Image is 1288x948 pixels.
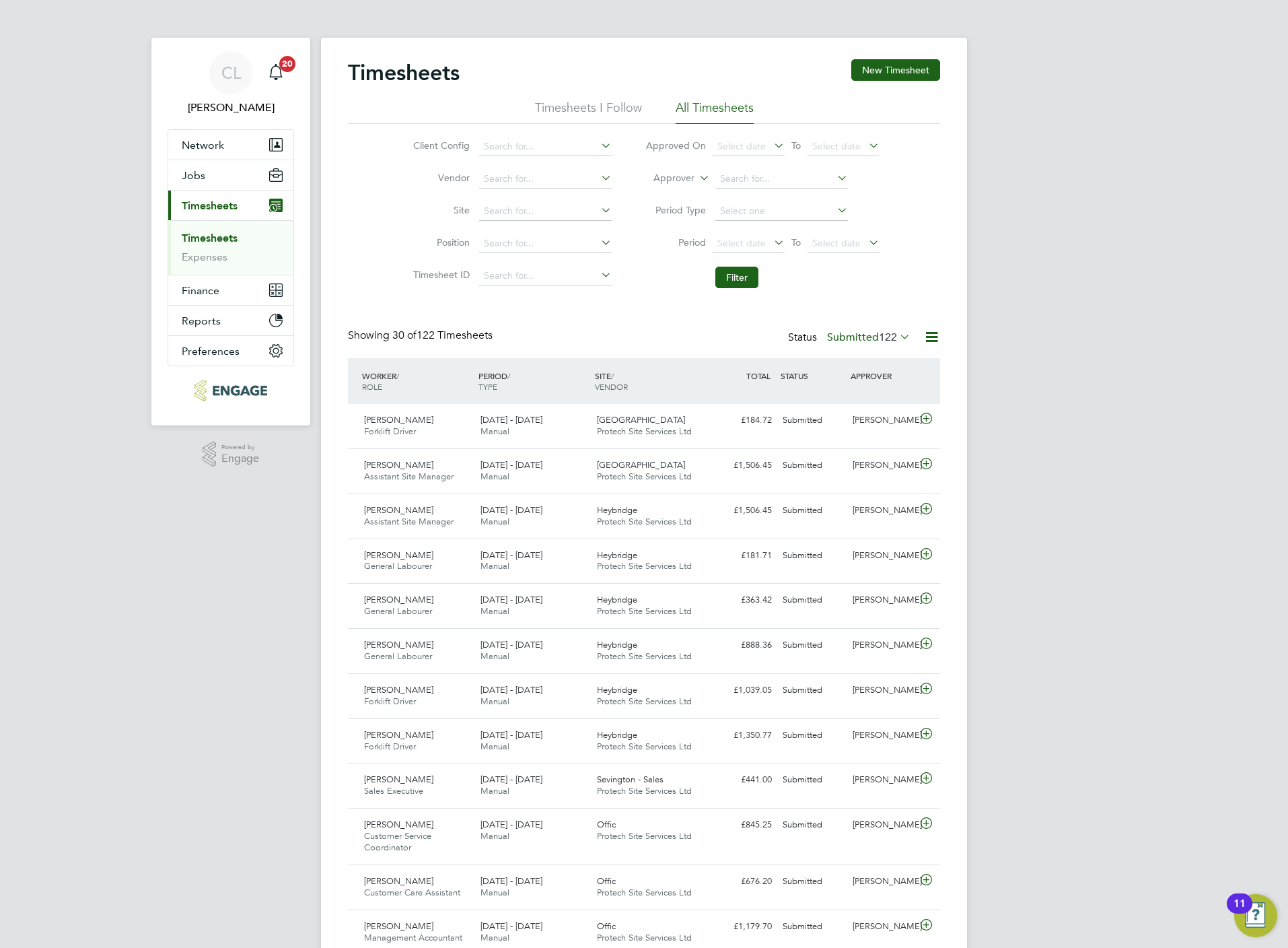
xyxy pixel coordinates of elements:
div: £1,350.77 [707,724,777,747]
span: Forklift Driver [364,741,416,752]
div: £181.71 [707,545,777,567]
div: Submitted [777,871,847,893]
button: Jobs [168,160,293,190]
span: [DATE] - [DATE] [480,729,542,741]
a: CL[PERSON_NAME] [168,51,294,116]
span: [GEOGRAPHIC_DATA] [597,459,685,471]
div: APPROVER [847,364,917,388]
span: [DATE] - [DATE] [480,414,542,426]
button: New Timesheet [851,59,940,81]
span: [PERSON_NAME] [364,504,433,516]
span: [DATE] - [DATE] [480,459,542,471]
div: £1,039.05 [707,679,777,702]
span: Offic [597,920,616,932]
span: General Labourer [364,650,432,662]
a: 20 [262,51,289,94]
span: Manual [480,650,509,662]
div: [PERSON_NAME] [847,409,917,432]
span: [DATE] - [DATE] [480,875,542,887]
span: Select date [812,237,861,249]
div: Submitted [777,545,847,567]
span: [DATE] - [DATE] [480,774,542,785]
input: Search for... [479,234,612,253]
span: [GEOGRAPHIC_DATA] [597,414,685,426]
span: Sales Executive [364,785,423,797]
span: General Labourer [364,560,432,572]
span: 122 Timesheets [392,329,493,342]
div: £441.00 [707,769,777,791]
span: Select date [812,140,861,152]
div: £676.20 [707,871,777,893]
span: To [787,137,805,154]
span: Forklift Driver [364,696,416,707]
label: Approver [634,172,694,185]
div: [PERSON_NAME] [847,634,917,656]
span: [DATE] - [DATE] [480,639,542,650]
span: Manual [480,471,509,482]
div: Submitted [777,769,847,791]
span: Heybridge [597,729,637,741]
span: Heybridge [597,639,637,650]
span: [PERSON_NAME] [364,414,433,426]
div: £1,506.45 [707,454,777,477]
div: [PERSON_NAME] [847,454,917,477]
span: Protech Site Services Ltd [597,696,692,707]
div: £1,506.45 [707,500,777,522]
label: Position [409,236,470,248]
div: Submitted [777,634,847,656]
span: Powered by [221,442,259,453]
span: To [787,234,805,251]
span: [PERSON_NAME] [364,639,433,650]
span: [PERSON_NAME] [364,729,433,741]
span: [DATE] - [DATE] [480,504,542,516]
span: [PERSON_NAME] [364,774,433,785]
span: TOTAL [746,370,771,381]
span: [PERSON_NAME] [364,920,433,932]
div: [PERSON_NAME] [847,814,917,836]
label: Timesheet ID [409,269,470,281]
div: £363.42 [707,589,777,611]
div: STATUS [777,364,847,388]
li: Timesheets I Follow [535,100,642,124]
span: 30 of [392,329,417,342]
li: All Timesheets [676,100,754,124]
div: [PERSON_NAME] [847,871,917,893]
div: [PERSON_NAME] [847,916,917,938]
input: Search for... [715,170,848,189]
span: Engage [221,453,259,465]
span: [PERSON_NAME] [364,459,433,471]
label: Period Type [645,204,706,216]
span: 20 [279,56,295,72]
label: Site [409,204,470,216]
span: Protech Site Services Ltd [597,560,692,572]
span: Heybridge [597,684,637,696]
button: Reports [168,306,293,335]
span: Protech Site Services Ltd [597,516,692,527]
div: [PERSON_NAME] [847,589,917,611]
div: £1,179.70 [707,916,777,938]
span: Forklift Driver [364,426,416,437]
span: Heybridge [597,549,637,561]
div: [PERSON_NAME] [847,545,917,567]
span: Manual [480,741,509,752]
label: Period [645,236,706,248]
nav: Main navigation [151,38,310,426]
span: / [611,370,614,381]
span: Assistant Site Manager [364,471,454,482]
span: Timesheets [182,199,238,212]
div: Submitted [777,814,847,836]
span: 122 [879,331,897,344]
span: TYPE [478,381,497,392]
span: ROLE [362,381,382,392]
a: Expenses [182,250,227,263]
span: [DATE] - [DATE] [480,920,542,932]
div: Showing [348,329,495,343]
span: Manual [480,932,509,943]
div: SITE [592,364,708,399]
span: Protech Site Services Ltd [597,741,692,752]
span: Select date [717,237,766,249]
span: Protech Site Services Ltd [597,932,692,943]
span: Protech Site Services Ltd [597,785,692,797]
div: Submitted [777,916,847,938]
div: Submitted [777,724,847,747]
